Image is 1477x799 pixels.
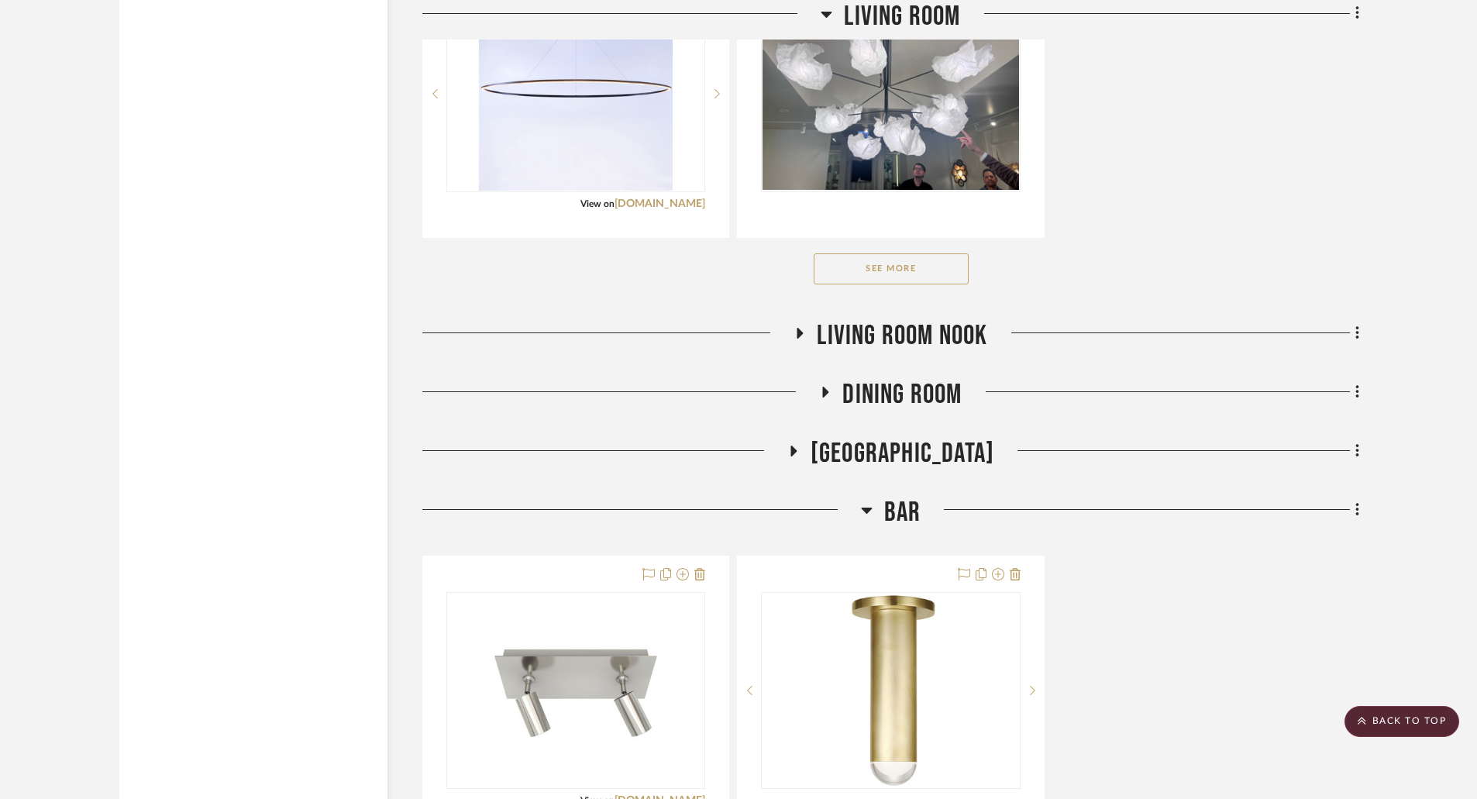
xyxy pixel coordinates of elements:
img: PureEdge Piston 2 Lt Monopoint 13Wx6Hx5..75D [479,594,673,787]
span: Dining Room [842,378,962,412]
button: See More [814,253,969,284]
scroll-to-top-button: BACK TO TOP [1344,706,1459,737]
a: [DOMAIN_NAME] [615,198,705,209]
img: Ebell Flush Mount [794,594,987,787]
span: Living Room Nook [817,319,987,353]
span: View on [580,199,615,208]
span: [GEOGRAPHIC_DATA] [811,437,994,470]
span: BAR [884,496,921,529]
